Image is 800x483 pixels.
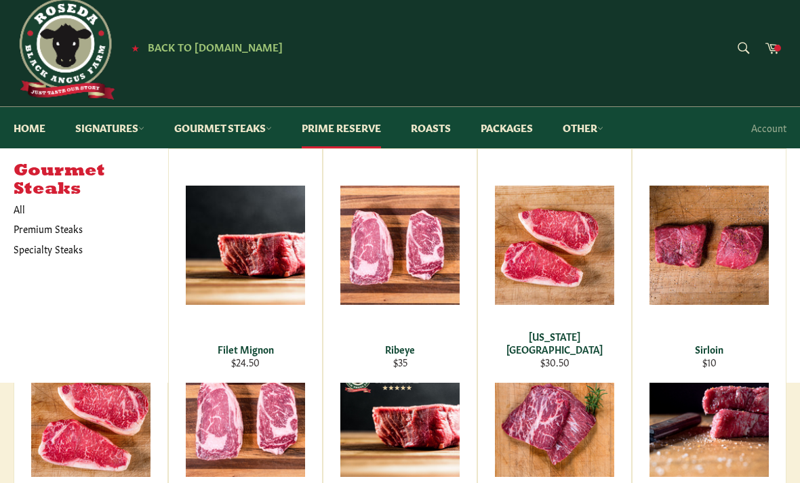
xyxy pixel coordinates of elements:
[288,107,395,148] a: Prime Reserve
[649,186,769,305] img: Sirloin
[132,42,139,53] span: ★
[178,356,314,369] div: $24.50
[332,356,468,369] div: $35
[487,356,623,369] div: $30.50
[744,108,793,148] a: Account
[641,356,778,369] div: $10
[148,39,283,54] span: Back to [DOMAIN_NAME]
[31,358,151,477] img: Prime Reserve New York Strip
[495,358,614,477] img: Prime Reserve Flat Iron Steak
[7,219,155,238] a: Premium Steaks
[477,148,632,383] a: New York Strip [US_STATE][GEOGRAPHIC_DATA] $30.50
[186,358,305,477] img: Prime Reserve Ribeye
[549,107,617,148] a: Other
[7,199,168,219] a: All
[340,358,460,477] img: Prime Reserve Filet Mignon
[495,186,614,305] img: New York Strip
[168,148,323,383] a: Filet Mignon Filet Mignon $24.50
[161,107,285,148] a: Gourmet Steaks
[641,343,778,356] div: Sirloin
[487,330,623,356] div: [US_STATE][GEOGRAPHIC_DATA]
[62,107,158,148] a: Signatures
[14,162,168,199] h5: Gourmet Steaks
[332,343,468,356] div: Ribeye
[323,148,477,383] a: Ribeye Ribeye $35
[467,107,546,148] a: Packages
[397,107,464,148] a: Roasts
[632,148,786,383] a: Sirloin Sirloin $10
[186,186,305,305] img: Filet Mignon
[178,343,314,356] div: Filet Mignon
[340,186,460,305] img: Ribeye
[7,239,155,259] a: Specialty Steaks
[649,358,769,477] img: Prime Reserve Sirloin
[125,42,283,53] a: ★ Back to [DOMAIN_NAME]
